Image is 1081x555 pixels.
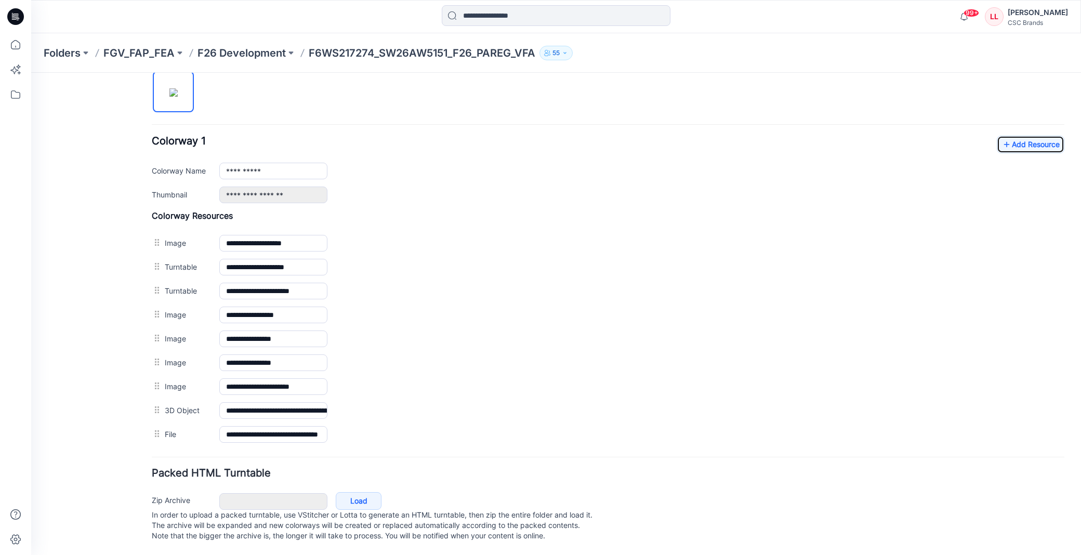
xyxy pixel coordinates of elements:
iframe: edit-style [31,73,1081,555]
p: F6WS217274_SW26AW5151_F26_PAREG_VFA [309,46,535,60]
label: File [134,355,178,367]
p: 55 [552,47,560,59]
span: 99+ [964,9,979,17]
label: Image [134,284,178,295]
label: Colorway Name [121,92,178,103]
label: Image [134,164,178,176]
div: LL [985,7,1004,26]
button: 55 [539,46,573,60]
a: Load [305,419,350,437]
p: In order to upload a packed turntable, use VStitcher or Lotta to generate an HTML turntable, then... [121,437,1033,468]
h4: Colorway Resources [121,138,1033,148]
label: Image [134,308,178,319]
label: Turntable [134,212,178,223]
label: 3D Object [134,332,178,343]
a: Folders [44,46,81,60]
a: FGV_FAP_FEA [103,46,175,60]
h4: Packed HTML Turntable [121,395,1033,405]
label: Zip Archive [121,421,178,433]
a: F26 Development [197,46,286,60]
label: Image [134,236,178,247]
label: Thumbnail [121,116,178,127]
label: Image [134,260,178,271]
div: [PERSON_NAME] [1008,6,1068,19]
label: Turntable [134,188,178,200]
div: CSC Brands [1008,19,1068,27]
